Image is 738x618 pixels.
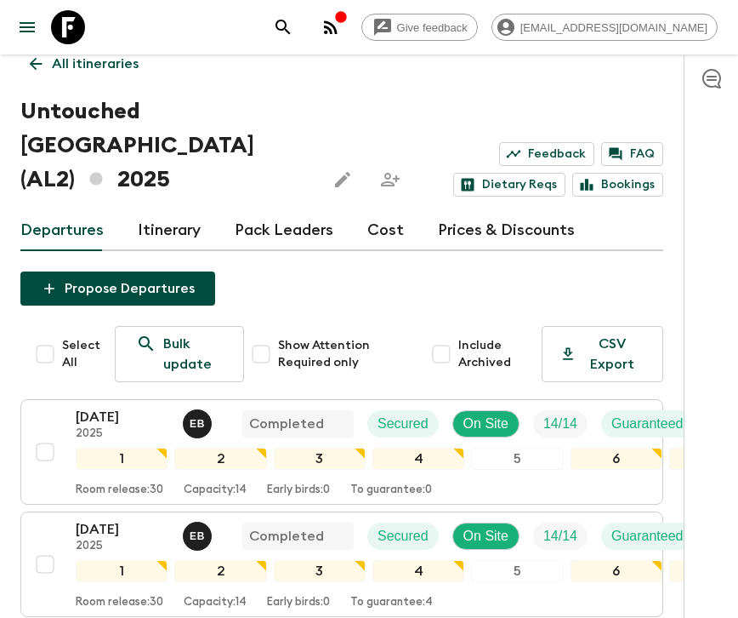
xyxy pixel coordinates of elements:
[533,410,588,438] div: Trip Fill
[266,10,300,44] button: search adventures
[571,560,662,582] div: 6
[52,54,139,74] p: All itineraries
[62,337,101,371] span: Select All
[20,210,104,251] a: Departures
[174,448,266,470] div: 2
[453,173,565,197] a: Dietary Reqs
[463,526,508,546] p: On Site
[571,448,662,470] div: 6
[378,414,429,434] p: Secured
[388,21,477,34] span: Give feedback
[361,14,478,41] a: Give feedback
[458,337,535,371] span: Include Archived
[326,163,360,197] button: Edit this itinerary
[138,210,201,251] a: Itinerary
[543,526,577,546] p: 14 / 14
[572,173,663,197] a: Bookings
[463,414,508,434] p: On Site
[20,272,215,306] button: Propose Departures
[115,326,244,382] a: Bulk update
[543,414,577,434] p: 14 / 14
[267,596,330,609] p: Early birds: 0
[491,14,718,41] div: [EMAIL_ADDRESS][DOMAIN_NAME]
[601,142,663,166] a: FAQ
[183,527,215,541] span: Erild Balla
[20,47,148,81] a: All itineraries
[533,523,588,550] div: Trip Fill
[163,334,223,375] p: Bulk update
[76,519,169,540] p: [DATE]
[452,410,519,438] div: On Site
[184,484,247,497] p: Capacity: 14
[278,337,417,371] span: Show Attention Required only
[76,448,167,470] div: 1
[542,326,663,382] button: CSV Export
[611,526,684,546] p: Guaranteed
[20,94,312,197] h1: Untouched [GEOGRAPHIC_DATA] (AL2) 2025
[76,560,167,582] div: 1
[372,560,464,582] div: 4
[471,448,563,470] div: 5
[350,596,433,609] p: To guarantee: 4
[76,484,163,497] p: Room release: 30
[76,596,163,609] p: Room release: 30
[76,407,169,427] p: [DATE]
[183,415,215,428] span: Erild Balla
[174,560,266,582] div: 2
[10,10,44,44] button: menu
[20,399,663,505] button: [DATE]2025Erild BallaCompletedSecuredOn SiteTrip FillGuaranteed1234567Room release:30Capacity:14E...
[249,414,324,434] p: Completed
[235,210,333,251] a: Pack Leaders
[452,523,519,550] div: On Site
[372,448,464,470] div: 4
[267,484,330,497] p: Early birds: 0
[471,560,563,582] div: 5
[511,21,717,34] span: [EMAIL_ADDRESS][DOMAIN_NAME]
[274,560,366,582] div: 3
[611,414,684,434] p: Guaranteed
[499,142,594,166] a: Feedback
[350,484,432,497] p: To guarantee: 0
[76,540,169,553] p: 2025
[367,410,439,438] div: Secured
[373,163,407,197] span: Share this itinerary
[249,526,324,546] p: Completed
[378,526,429,546] p: Secured
[184,596,247,609] p: Capacity: 14
[76,427,169,441] p: 2025
[274,448,366,470] div: 3
[438,210,575,251] a: Prices & Discounts
[367,210,404,251] a: Cost
[367,523,439,550] div: Secured
[20,512,663,617] button: [DATE]2025Erild BallaCompletedSecuredOn SiteTrip FillGuaranteed1234567Room release:30Capacity:14E...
